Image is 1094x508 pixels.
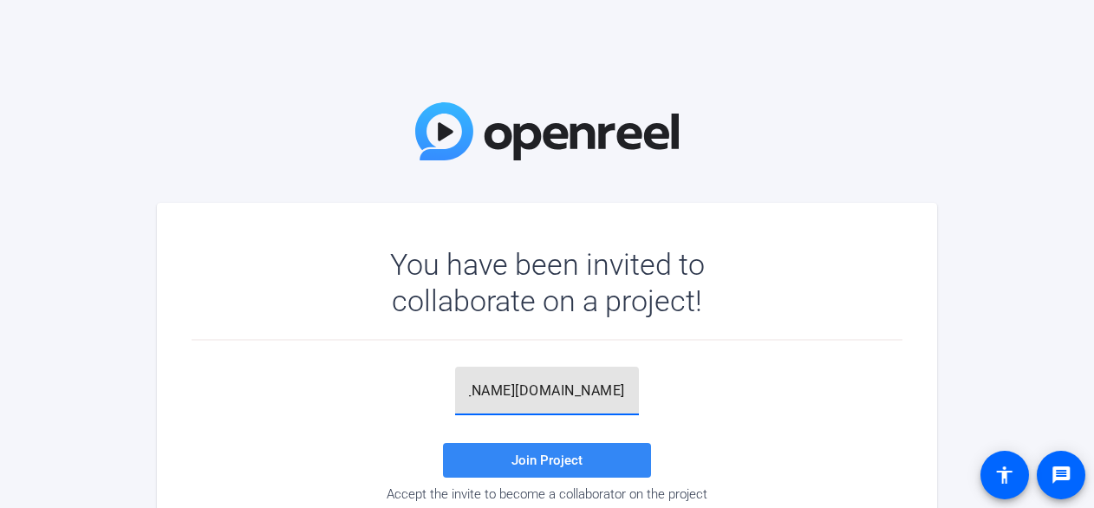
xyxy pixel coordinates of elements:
mat-icon: message [1051,465,1071,485]
div: Accept the invite to become a collaborator on the project [192,486,902,502]
img: OpenReel Logo [415,102,679,160]
button: Join Project [443,443,651,478]
mat-icon: accessibility [994,465,1015,485]
input: Password [469,381,625,401]
span: Join Project [511,453,583,468]
div: You have been invited to collaborate on a project! [340,246,755,319]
